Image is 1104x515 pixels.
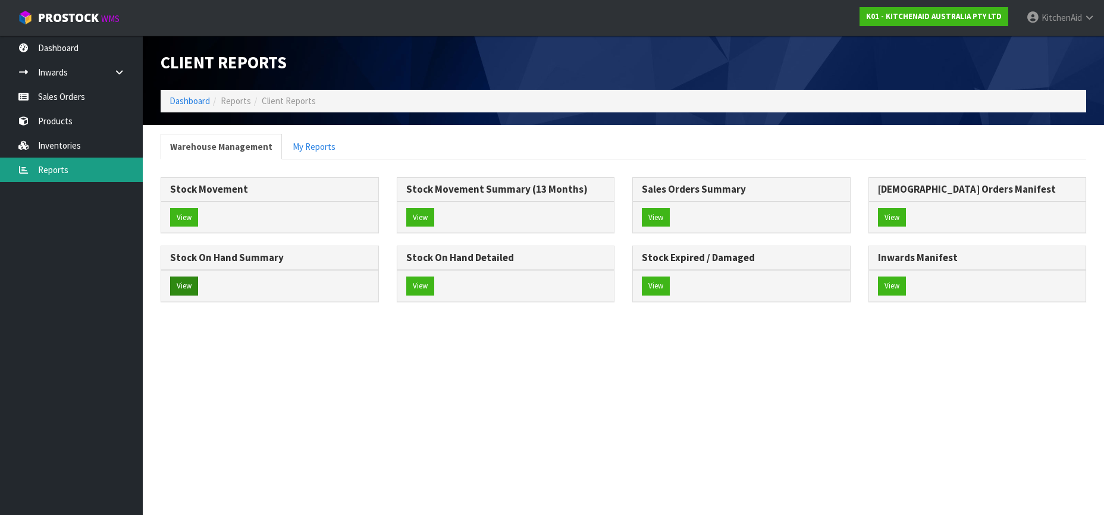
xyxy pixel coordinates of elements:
[1042,12,1082,23] span: KitchenAid
[642,277,670,296] button: View
[262,95,316,106] span: Client Reports
[283,134,345,159] a: My Reports
[642,208,670,227] button: View
[221,95,251,106] span: Reports
[642,252,841,263] h3: Stock Expired / Damaged
[878,184,1077,195] h3: [DEMOGRAPHIC_DATA] Orders Manifest
[406,184,606,195] h3: Stock Movement Summary (13 Months)
[878,277,906,296] button: View
[170,184,369,195] h3: Stock Movement
[101,13,120,24] small: WMS
[406,252,606,263] h3: Stock On Hand Detailed
[406,208,434,227] button: View
[161,52,287,73] span: Client Reports
[18,10,33,25] img: cube-alt.png
[170,208,198,227] button: View
[878,208,906,227] button: View
[642,184,841,195] h3: Sales Orders Summary
[866,11,1002,21] strong: K01 - KITCHENAID AUSTRALIA PTY LTD
[170,252,369,263] h3: Stock On Hand Summary
[38,10,99,26] span: ProStock
[161,134,282,159] a: Warehouse Management
[406,277,434,296] button: View
[878,252,1077,263] h3: Inwards Manifest
[170,277,198,296] button: View
[170,95,210,106] a: Dashboard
